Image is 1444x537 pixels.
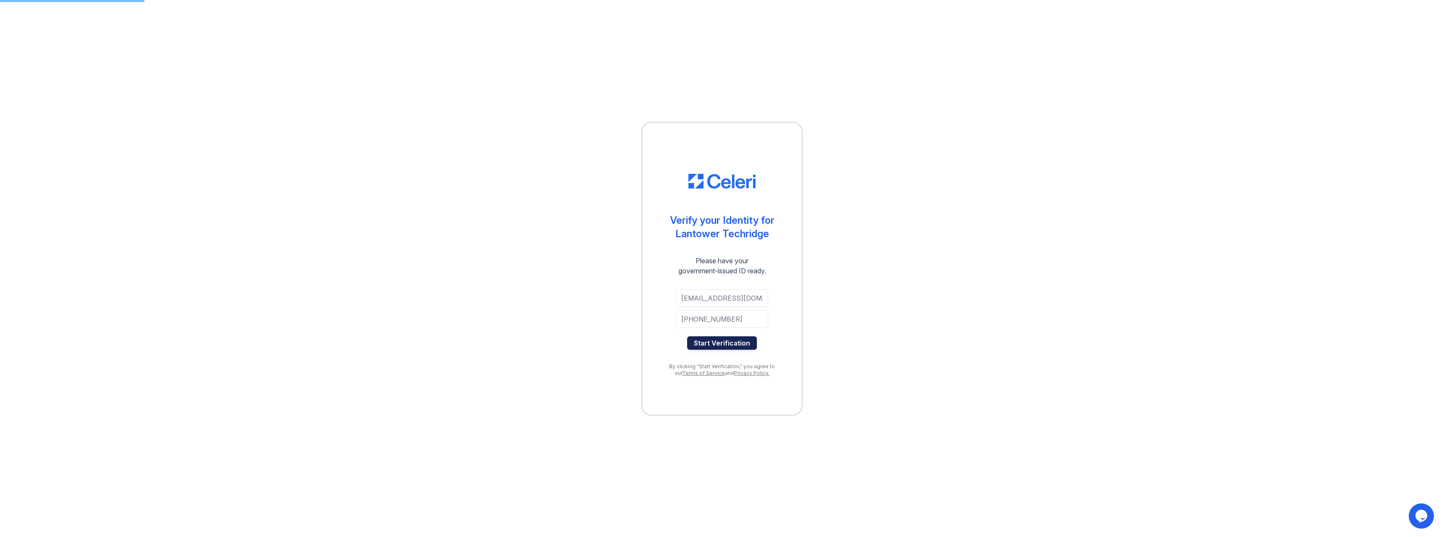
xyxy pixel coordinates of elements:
[676,310,768,328] input: Phone
[734,370,769,376] a: Privacy Policy.
[663,256,781,276] div: Please have your government-issued ID ready.
[688,174,756,189] img: CE_Logo_Blue-a8612792a0a2168367f1c8372b55b34899dd931a85d93a1a3d3e32e68fde9ad4.png
[670,214,774,241] div: Verify your Identity for Lantower Techridge
[1409,503,1436,529] iframe: chat widget
[687,336,757,350] button: Start Verification
[682,370,725,376] a: Terms of Service
[659,363,785,377] div: By clicking "Start Verification," you agree to our and
[676,289,768,307] input: Email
